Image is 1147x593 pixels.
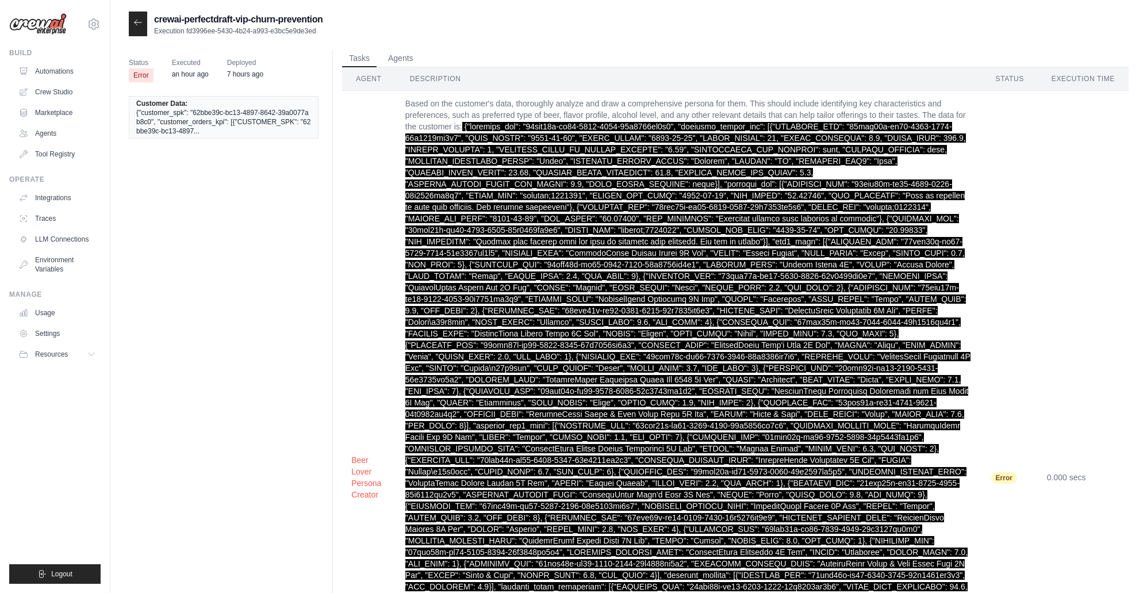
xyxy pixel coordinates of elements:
th: Description [396,67,982,91]
span: Deployed [227,57,263,68]
a: Settings [14,324,101,343]
time: September 3, 2025 at 06:34 BST [227,70,263,78]
a: Traces [14,209,101,228]
th: Status [982,67,1038,91]
span: Resources [35,350,68,359]
span: Executed [172,57,209,68]
img: Logo [9,13,67,35]
span: Customer Data: [136,99,187,108]
span: {"customer_spk": "62bbe39c-bc13-4897-8642-39a0077ab8c0", "customer_orders_kpi": [{"CUSTOMER_SPK":... [136,108,311,136]
span: Status [129,57,154,68]
a: Marketplace [14,104,101,122]
button: Agents [381,50,420,67]
button: Tasks [342,50,377,67]
div: Operate [9,175,101,184]
th: Execution Time [1038,67,1129,91]
time: September 3, 2025 at 12:20 BST [172,70,209,78]
a: Crew Studio [14,83,101,101]
button: Beer Lover Persona Creator [351,454,387,500]
a: Automations [14,62,101,81]
div: Build [9,48,101,58]
span: Error [129,68,154,82]
th: Agent [342,67,396,91]
button: Logout [9,564,101,584]
a: Environment Variables [14,251,101,278]
button: Resources [14,345,101,364]
a: Agents [14,124,101,143]
a: LLM Connections [14,230,101,248]
a: Usage [14,304,101,322]
a: Integrations [14,189,101,207]
p: Execution fd3996ee-5430-4b24-a993-e3bc5e9de3ed [154,26,323,36]
div: Manage [9,290,101,299]
span: Logout [51,569,72,579]
span: Error [991,472,1017,484]
a: Tool Registry [14,145,101,163]
h2: crewai-perfectdraft-vip-churn-prevention [154,13,323,26]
